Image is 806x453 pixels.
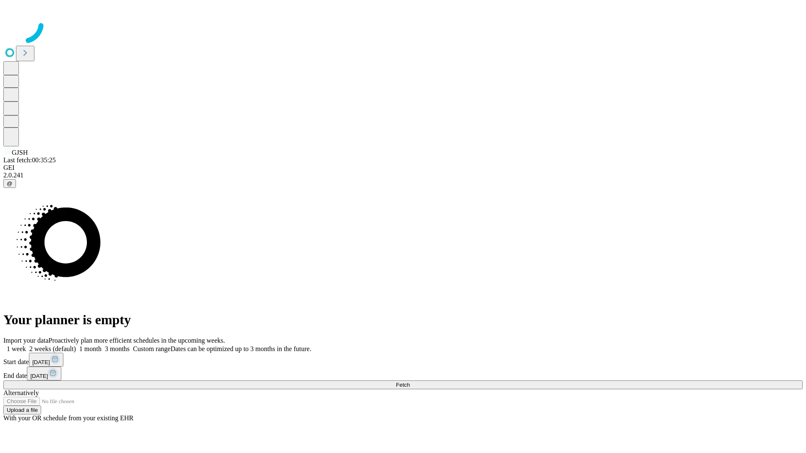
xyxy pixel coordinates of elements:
[170,345,311,352] span: Dates can be optimized up to 3 months in the future.
[3,164,803,172] div: GEI
[12,149,28,156] span: GJSH
[396,382,410,388] span: Fetch
[3,380,803,389] button: Fetch
[133,345,170,352] span: Custom range
[3,179,16,188] button: @
[29,353,63,367] button: [DATE]
[3,406,41,414] button: Upload a file
[30,373,48,379] span: [DATE]
[105,345,130,352] span: 3 months
[3,367,803,380] div: End date
[3,172,803,179] div: 2.0.241
[32,359,50,365] span: [DATE]
[49,337,225,344] span: Proactively plan more efficient schedules in the upcoming weeks.
[3,353,803,367] div: Start date
[3,389,39,396] span: Alternatively
[7,345,26,352] span: 1 week
[79,345,102,352] span: 1 month
[27,367,61,380] button: [DATE]
[3,337,49,344] span: Import your data
[7,180,13,187] span: @
[29,345,76,352] span: 2 weeks (default)
[3,414,133,422] span: With your OR schedule from your existing EHR
[3,312,803,328] h1: Your planner is empty
[3,156,56,164] span: Last fetch: 00:35:25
